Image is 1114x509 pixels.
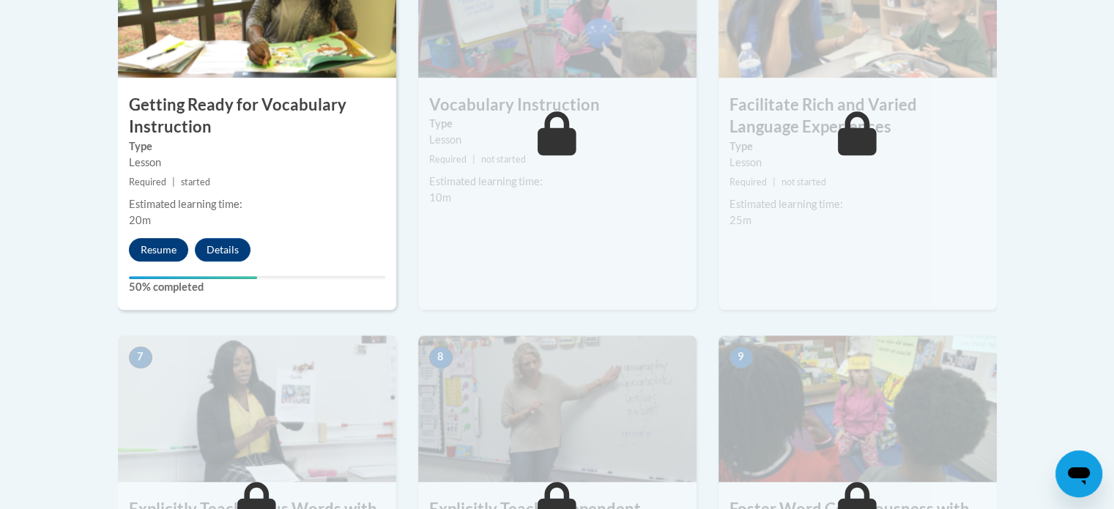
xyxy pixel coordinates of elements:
img: Course Image [418,335,697,482]
span: 25m [729,214,751,226]
div: Estimated learning time: [129,196,385,212]
div: Lesson [129,155,385,171]
span: not started [481,154,526,165]
iframe: Button to launch messaging window [1055,450,1102,497]
div: Estimated learning time: [429,174,686,190]
span: 10m [429,191,451,204]
h3: Facilitate Rich and Varied Language Experiences [718,94,997,139]
label: 50% completed [129,279,385,295]
button: Resume [129,238,188,261]
div: Estimated learning time: [729,196,986,212]
span: started [181,177,210,187]
img: Course Image [718,335,997,482]
span: | [472,154,475,165]
label: Type [429,116,686,132]
h3: Vocabulary Instruction [418,94,697,116]
div: Lesson [729,155,986,171]
img: Course Image [118,335,396,482]
div: Lesson [429,132,686,148]
span: 9 [729,346,753,368]
span: not started [781,177,826,187]
span: | [172,177,175,187]
span: | [773,177,776,187]
label: Type [129,138,385,155]
button: Details [195,238,250,261]
span: Required [129,177,166,187]
h3: Getting Ready for Vocabulary Instruction [118,94,396,139]
span: 8 [429,346,453,368]
span: Required [729,177,767,187]
span: 20m [129,214,151,226]
span: 7 [129,346,152,368]
div: Your progress [129,276,257,279]
label: Type [729,138,986,155]
span: Required [429,154,467,165]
